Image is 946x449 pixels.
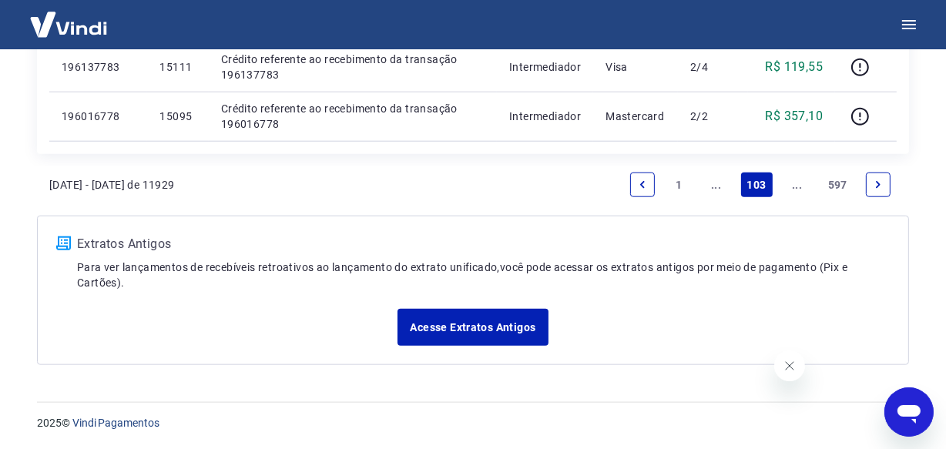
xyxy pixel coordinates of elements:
p: R$ 119,55 [766,58,824,76]
p: 196137783 [62,59,135,75]
a: Next page [866,173,891,197]
p: [DATE] - [DATE] de 11929 [49,177,175,193]
ul: Pagination [624,166,897,203]
p: Mastercard [606,109,666,124]
span: Olá! Precisa de ajuda? [9,11,129,23]
p: Visa [606,59,666,75]
a: Page 1 [667,173,692,197]
iframe: Fechar mensagem [774,350,805,381]
iframe: Botão para abrir a janela de mensagens [884,387,934,437]
a: Previous page [630,173,655,197]
p: 2/2 [690,109,736,124]
p: 2/4 [690,59,736,75]
p: Intermediador [509,59,581,75]
a: Page 597 [822,173,854,197]
a: Jump forward [785,173,810,197]
p: Extratos Antigos [77,235,890,253]
img: Vindi [18,1,119,48]
p: 2025 © [37,415,909,431]
p: Crédito referente ao recebimento da transação 196016778 [221,101,485,132]
a: Vindi Pagamentos [72,417,159,429]
a: Jump backward [704,173,729,197]
p: 15095 [159,109,196,124]
p: 196016778 [62,109,135,124]
p: 15111 [159,59,196,75]
p: R$ 357,10 [766,107,824,126]
p: Para ver lançamentos de recebíveis retroativos ao lançamento do extrato unificado, você pode aces... [77,260,890,290]
p: Crédito referente ao recebimento da transação 196137783 [221,52,485,82]
img: ícone [56,236,71,250]
a: Acesse Extratos Antigos [398,309,548,346]
a: Page 103 is your current page [741,173,773,197]
p: Intermediador [509,109,581,124]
